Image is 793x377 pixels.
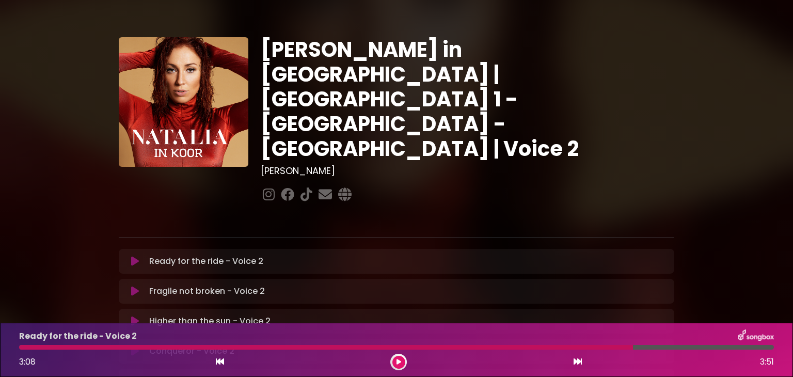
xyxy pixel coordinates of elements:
[149,255,263,268] p: Ready for the ride - Voice 2
[738,329,774,343] img: songbox-logo-white.png
[261,165,674,177] h3: [PERSON_NAME]
[149,315,271,327] p: Higher than the sun - Voice 2
[149,285,265,297] p: Fragile not broken - Voice 2
[261,37,674,161] h1: [PERSON_NAME] in [GEOGRAPHIC_DATA] | [GEOGRAPHIC_DATA] 1 - [GEOGRAPHIC_DATA] - [GEOGRAPHIC_DATA] ...
[19,330,137,342] p: Ready for the ride - Voice 2
[119,37,248,167] img: YTVS25JmS9CLUqXqkEhs
[19,356,36,368] span: 3:08
[760,356,774,368] span: 3:51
